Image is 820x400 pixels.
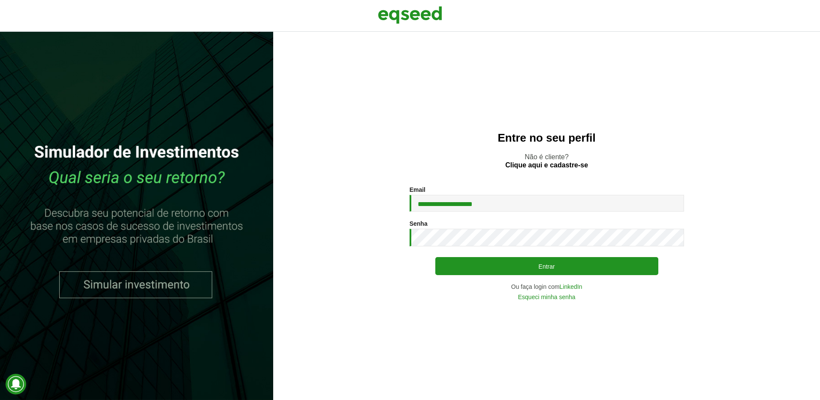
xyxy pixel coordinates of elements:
a: LinkedIn [560,284,582,290]
label: Email [410,187,425,193]
p: Não é cliente? [290,153,803,169]
a: Esqueci minha senha [518,294,576,300]
label: Senha [410,221,428,227]
a: Clique aqui e cadastre-se [505,162,588,169]
button: Entrar [435,257,658,275]
div: Ou faça login com [410,284,684,290]
h2: Entre no seu perfil [290,132,803,144]
img: EqSeed Logo [378,4,442,26]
